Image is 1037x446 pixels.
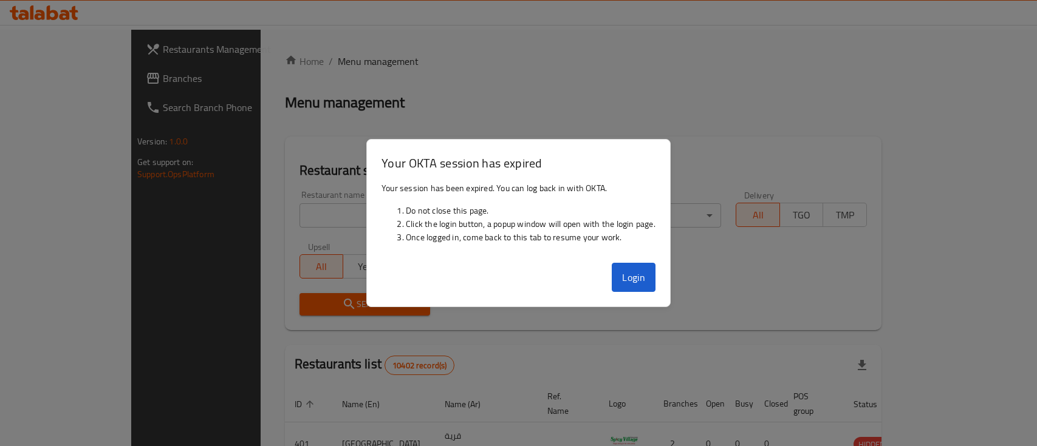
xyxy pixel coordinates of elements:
h3: Your OKTA session has expired [382,154,655,172]
button: Login [612,263,655,292]
li: Once logged in, come back to this tab to resume your work. [406,231,655,244]
li: Do not close this page. [406,204,655,217]
li: Click the login button, a popup window will open with the login page. [406,217,655,231]
div: Your session has been expired. You can log back in with OKTA. [367,177,670,258]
